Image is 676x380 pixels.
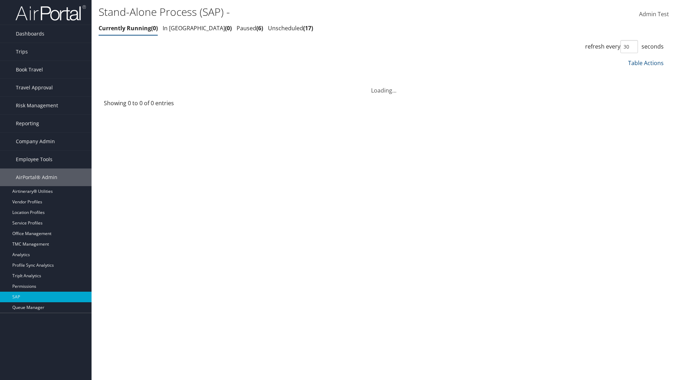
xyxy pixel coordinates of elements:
span: Reporting [16,115,39,132]
span: refresh every [585,43,620,50]
div: Loading... [99,78,669,95]
span: Company Admin [16,133,55,150]
span: Dashboards [16,25,44,43]
span: Book Travel [16,61,43,78]
span: Risk Management [16,97,58,114]
span: Travel Approval [16,79,53,96]
span: Trips [16,43,28,61]
a: Unscheduled17 [268,24,313,32]
span: AirPortal® Admin [16,169,57,186]
a: Table Actions [628,59,664,67]
a: Paused6 [237,24,263,32]
div: Showing 0 to 0 of 0 entries [104,99,236,111]
span: 0 [225,24,232,32]
span: Admin Test [639,10,669,18]
h1: Stand-Alone Process (SAP) - [99,5,479,19]
span: 6 [256,24,263,32]
a: Currently Running0 [99,24,158,32]
a: In [GEOGRAPHIC_DATA]0 [163,24,232,32]
a: Admin Test [639,4,669,25]
span: seconds [641,43,664,50]
img: airportal-logo.png [15,5,86,21]
span: Employee Tools [16,151,52,168]
span: 17 [303,24,313,32]
span: 0 [151,24,158,32]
